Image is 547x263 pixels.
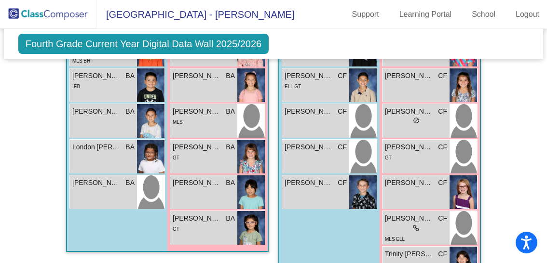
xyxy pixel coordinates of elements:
a: Support [344,7,387,22]
span: CF [438,249,447,259]
span: CF [338,142,347,152]
a: Logout [508,7,547,22]
span: [PERSON_NAME] [72,71,121,81]
span: [PERSON_NAME] [285,71,333,81]
span: [PERSON_NAME] [173,106,221,117]
a: School [464,7,503,22]
span: [GEOGRAPHIC_DATA] - [PERSON_NAME] [96,7,294,22]
span: CF [338,178,347,188]
span: BA [226,106,235,117]
a: Learning Portal [392,7,460,22]
span: BA [125,178,135,188]
span: [PERSON_NAME] [173,178,221,188]
span: BA [125,71,135,81]
span: do_not_disturb_alt [413,117,420,124]
span: [PERSON_NAME] [72,106,121,117]
span: [PERSON_NAME] [173,142,221,152]
span: [PERSON_NAME] [385,178,433,188]
span: [PERSON_NAME] [385,71,433,81]
span: GT [173,155,179,160]
span: CF [438,71,447,81]
span: IEB [72,84,80,89]
span: BA [226,142,235,152]
span: CF [438,106,447,117]
span: BA [125,142,135,152]
span: [PERSON_NAME] [385,213,433,224]
span: Trinity [PERSON_NAME] [385,249,433,259]
span: BA [226,71,235,81]
span: MLS [173,119,183,125]
span: [PERSON_NAME] [173,71,221,81]
span: BA [226,213,235,224]
span: CF [438,178,447,188]
span: [PERSON_NAME] [285,178,333,188]
span: [PERSON_NAME] [385,142,433,152]
span: ELL GT [285,84,301,89]
span: CF [438,213,447,224]
span: MLS ELL [385,237,405,242]
span: CF [338,71,347,81]
span: GT [385,155,392,160]
span: CF [338,106,347,117]
span: [PERSON_NAME] [72,178,121,188]
span: [PERSON_NAME] [285,106,333,117]
span: [PERSON_NAME] [173,213,221,224]
span: CF [438,142,447,152]
span: BA [125,106,135,117]
span: [PERSON_NAME] [385,106,433,117]
span: BA [226,178,235,188]
span: London [PERSON_NAME] [72,142,121,152]
span: Fourth Grade Current Year Digital Data Wall 2025/2026 [18,34,269,54]
span: [PERSON_NAME] [285,142,333,152]
span: MLS BH [72,58,90,64]
span: GT [173,226,179,232]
